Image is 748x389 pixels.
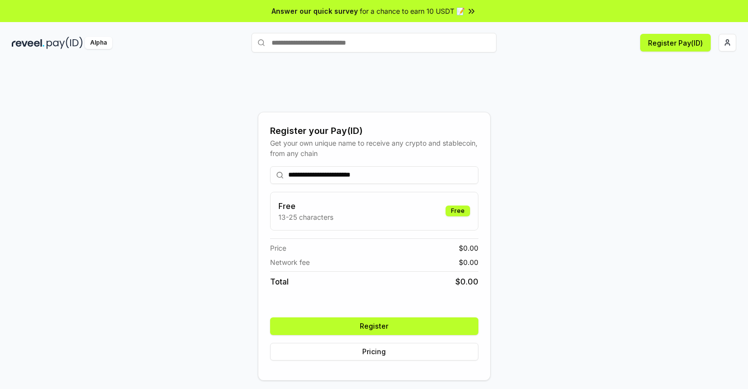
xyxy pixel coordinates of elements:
[278,200,333,212] h3: Free
[270,343,478,361] button: Pricing
[360,6,465,16] span: for a chance to earn 10 USDT 📝
[459,257,478,267] span: $ 0.00
[85,37,112,49] div: Alpha
[270,243,286,253] span: Price
[270,317,478,335] button: Register
[455,276,478,287] span: $ 0.00
[640,34,711,52] button: Register Pay(ID)
[270,257,310,267] span: Network fee
[446,206,470,216] div: Free
[272,6,358,16] span: Answer our quick survey
[459,243,478,253] span: $ 0.00
[270,138,478,158] div: Get your own unique name to receive any crypto and stablecoin, from any chain
[270,124,478,138] div: Register your Pay(ID)
[270,276,289,287] span: Total
[47,37,83,49] img: pay_id
[278,212,333,222] p: 13-25 characters
[12,37,45,49] img: reveel_dark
